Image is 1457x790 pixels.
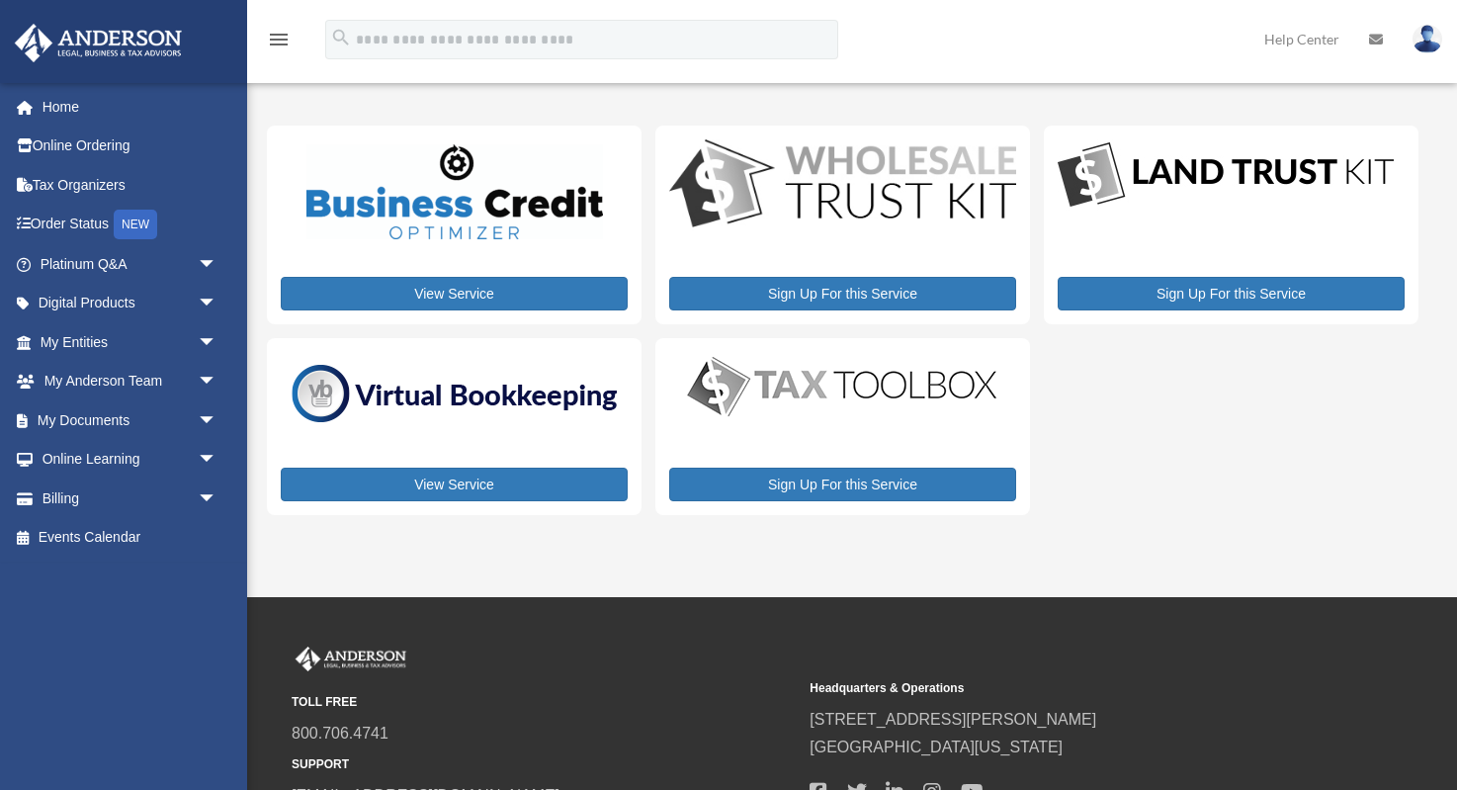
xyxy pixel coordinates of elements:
a: Sign Up For this Service [669,277,1016,310]
img: taxtoolbox_new-1.webp [669,352,1015,421]
small: SUPPORT [292,754,796,775]
a: Sign Up For this Service [669,468,1016,501]
i: menu [267,28,291,51]
span: arrow_drop_down [198,479,237,519]
img: User Pic [1413,25,1442,53]
img: LandTrust_lgo-1.jpg [1058,139,1394,212]
a: My Anderson Teamarrow_drop_down [14,362,247,401]
a: [GEOGRAPHIC_DATA][US_STATE] [810,739,1063,755]
img: WS-Trust-Kit-lgo-1.jpg [669,139,1016,231]
a: Events Calendar [14,518,247,558]
a: Sign Up For this Service [1058,277,1405,310]
a: Tax Organizers [14,165,247,205]
a: View Service [281,277,628,310]
a: 800.706.4741 [292,725,388,742]
a: Online Learningarrow_drop_down [14,440,247,480]
img: Anderson Advisors Platinum Portal [9,24,188,62]
i: search [330,27,352,48]
a: My Documentsarrow_drop_down [14,400,247,440]
a: View Service [281,468,628,501]
small: TOLL FREE [292,692,796,713]
span: arrow_drop_down [198,400,237,441]
img: Anderson Advisors Platinum Portal [292,647,410,672]
a: Billingarrow_drop_down [14,479,247,518]
span: arrow_drop_down [198,322,237,363]
div: NEW [114,210,157,239]
span: arrow_drop_down [198,440,237,481]
a: menu [267,35,291,51]
a: Platinum Q&Aarrow_drop_down [14,244,247,284]
a: Home [14,87,247,127]
span: arrow_drop_down [198,244,237,285]
span: arrow_drop_down [198,362,237,402]
a: Online Ordering [14,127,247,166]
a: [STREET_ADDRESS][PERSON_NAME] [810,711,1096,728]
a: My Entitiesarrow_drop_down [14,322,247,362]
span: arrow_drop_down [198,284,237,324]
a: Order StatusNEW [14,205,247,245]
small: Headquarters & Operations [810,678,1314,699]
a: Digital Productsarrow_drop_down [14,284,237,323]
